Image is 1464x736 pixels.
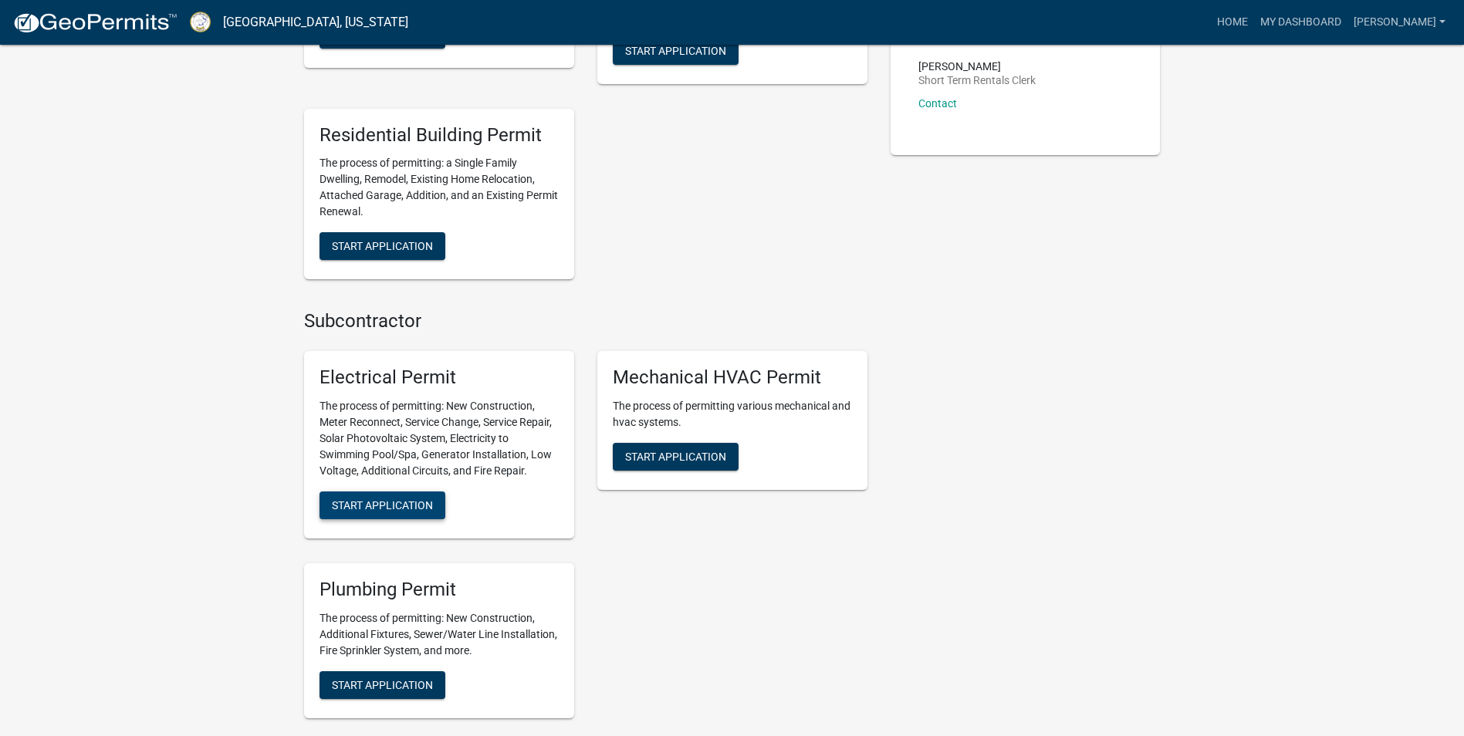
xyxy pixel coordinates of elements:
[625,44,726,56] span: Start Application
[625,451,726,463] span: Start Application
[190,12,211,32] img: Putnam County, Georgia
[918,97,957,110] a: Contact
[304,310,867,333] h4: Subcontractor
[1347,8,1452,37] a: [PERSON_NAME]
[320,398,559,479] p: The process of permitting: New Construction, Meter Reconnect, Service Change, Service Repair, Sol...
[1211,8,1254,37] a: Home
[613,37,739,65] button: Start Application
[918,75,1036,86] p: Short Term Rentals Clerk
[320,671,445,699] button: Start Application
[320,491,445,519] button: Start Application
[320,124,559,147] h5: Residential Building Permit
[613,443,739,471] button: Start Application
[223,9,408,35] a: [GEOGRAPHIC_DATA], [US_STATE]
[613,398,852,430] p: The process of permitting various mechanical and hvac systems.
[332,499,433,511] span: Start Application
[613,366,852,389] h5: Mechanical HVAC Permit
[1254,8,1347,37] a: My Dashboard
[320,21,445,49] button: Start Application
[320,366,559,389] h5: Electrical Permit
[332,240,433,252] span: Start Application
[918,61,1036,72] p: [PERSON_NAME]
[332,678,433,690] span: Start Application
[320,232,445,260] button: Start Application
[320,155,559,220] p: The process of permitting: a Single Family Dwelling, Remodel, Existing Home Relocation, Attached ...
[320,579,559,601] h5: Plumbing Permit
[320,610,559,659] p: The process of permitting: New Construction, Additional Fixtures, Sewer/Water Line Installation, ...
